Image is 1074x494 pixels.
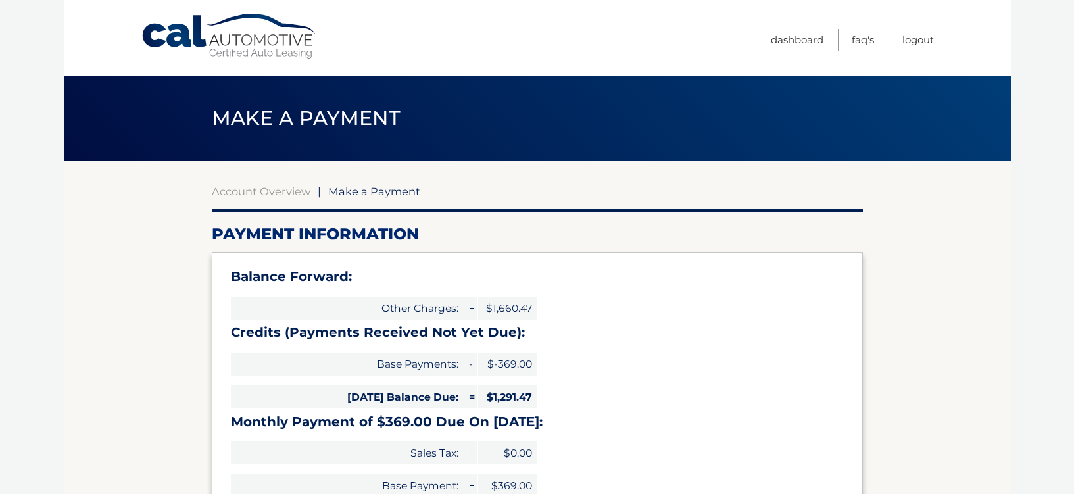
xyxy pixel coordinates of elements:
[478,353,537,376] span: $-369.00
[318,185,321,198] span: |
[771,29,823,51] a: Dashboard
[478,385,537,408] span: $1,291.47
[478,441,537,464] span: $0.00
[231,268,844,285] h3: Balance Forward:
[212,106,401,130] span: Make a Payment
[141,13,318,60] a: Cal Automotive
[231,441,464,464] span: Sales Tax:
[231,385,464,408] span: [DATE] Balance Due:
[902,29,934,51] a: Logout
[231,414,844,430] h3: Monthly Payment of $369.00 Due On [DATE]:
[852,29,874,51] a: FAQ's
[464,441,477,464] span: +
[231,353,464,376] span: Base Payments:
[464,385,477,408] span: =
[212,224,863,244] h2: Payment Information
[231,324,844,341] h3: Credits (Payments Received Not Yet Due):
[464,297,477,320] span: +
[231,297,464,320] span: Other Charges:
[464,353,477,376] span: -
[328,185,420,198] span: Make a Payment
[212,185,310,198] a: Account Overview
[478,297,537,320] span: $1,660.47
